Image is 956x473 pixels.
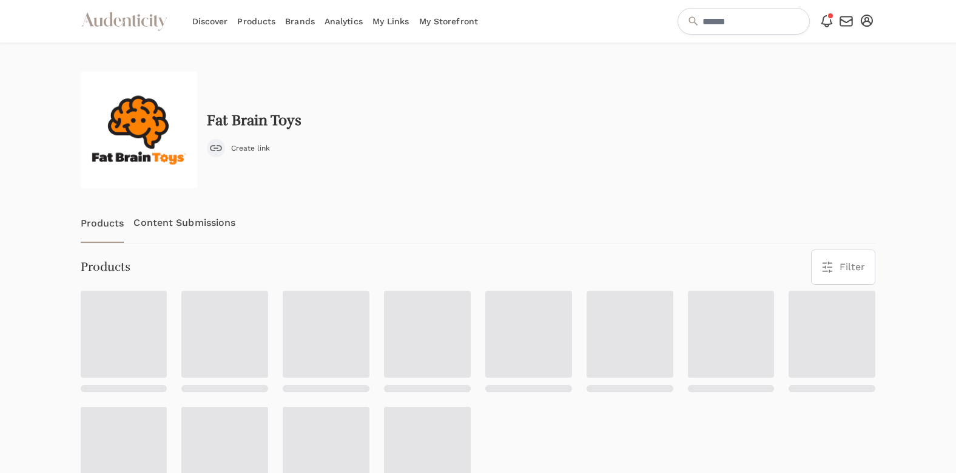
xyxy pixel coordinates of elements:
span: Filter [840,260,865,274]
img: 0f1e06e1f8465b8b932a99f04cc17420.w400.h400.jpg [81,72,197,188]
button: Filter [812,250,875,284]
span: Create link [231,143,270,153]
h2: Fat Brain Toys [207,112,301,129]
button: Create link [207,139,270,157]
h3: Products [81,259,130,276]
a: Content Submissions [133,203,235,243]
a: Products [81,203,124,243]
